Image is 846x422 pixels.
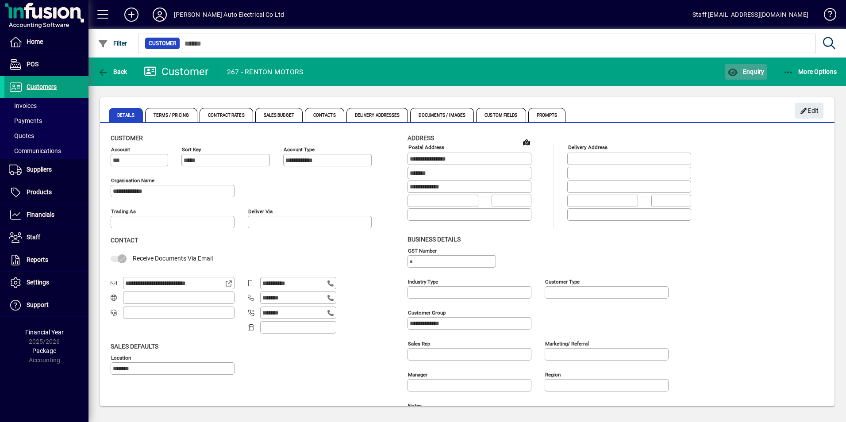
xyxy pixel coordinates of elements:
span: Business details [408,236,461,243]
mat-label: Sort key [182,146,201,153]
a: Staff [4,226,88,249]
span: Address [408,134,434,142]
mat-label: Organisation name [111,177,154,184]
span: Contacts [305,108,344,122]
span: Settings [27,279,49,286]
div: Staff [EMAIL_ADDRESS][DOMAIN_NAME] [692,8,808,22]
span: POS [27,61,38,68]
mat-label: Sales rep [408,340,430,346]
a: Support [4,294,88,316]
a: Reports [4,249,88,271]
span: Enquiry [727,68,764,75]
a: Quotes [4,128,88,143]
button: Enquiry [725,64,766,80]
span: Customer [149,39,176,48]
span: Prompts [528,108,566,122]
span: Sales defaults [111,343,158,350]
mat-label: Deliver via [248,208,273,215]
a: Knowledge Base [817,2,835,31]
a: Financials [4,204,88,226]
span: Edit [800,104,819,118]
div: Customer [144,65,209,79]
span: Invoices [9,102,37,109]
span: Delivery Addresses [346,108,408,122]
a: View on map [519,135,534,149]
button: Edit [795,103,823,119]
a: Settings [4,272,88,294]
a: Products [4,181,88,203]
a: Home [4,31,88,53]
button: Profile [146,7,174,23]
span: Financial Year [25,329,64,336]
a: Invoices [4,98,88,113]
span: Package [32,347,56,354]
span: Terms / Pricing [145,108,198,122]
a: Payments [4,113,88,128]
span: Documents / Images [410,108,474,122]
mat-label: Manager [408,371,427,377]
div: 267 - RENTON MOTORS [227,65,304,79]
button: Add [117,7,146,23]
span: More Options [783,68,837,75]
span: Contact [111,237,138,244]
span: Details [109,108,143,122]
app-page-header-button: Back [88,64,137,80]
span: Products [27,188,52,196]
mat-label: Account [111,146,130,153]
span: Staff [27,234,40,241]
button: More Options [781,64,839,80]
span: Back [98,68,127,75]
span: Home [27,38,43,45]
mat-label: GST Number [408,247,437,253]
mat-label: Location [111,354,131,361]
span: Reports [27,256,48,263]
span: Filter [98,40,127,47]
mat-label: Industry type [408,278,438,284]
mat-label: Marketing/ Referral [545,340,589,346]
mat-label: Trading as [111,208,136,215]
mat-label: Account Type [284,146,315,153]
span: Contract Rates [200,108,253,122]
span: Customer [111,134,143,142]
mat-label: Notes [408,402,422,408]
span: Quotes [9,132,34,139]
span: Payments [9,117,42,124]
mat-label: Customer group [408,309,446,315]
span: Suppliers [27,166,52,173]
mat-label: Region [545,371,561,377]
span: Custom Fields [476,108,526,122]
a: POS [4,54,88,76]
span: Support [27,301,49,308]
span: Sales Budget [255,108,303,122]
a: Communications [4,143,88,158]
span: Customers [27,83,57,90]
span: Communications [9,147,61,154]
span: Receive Documents Via Email [133,255,213,262]
a: Suppliers [4,159,88,181]
div: [PERSON_NAME] Auto Electrical Co Ltd [174,8,284,22]
button: Back [96,64,130,80]
mat-label: Customer type [545,278,580,284]
span: Financials [27,211,54,218]
button: Filter [96,35,130,51]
